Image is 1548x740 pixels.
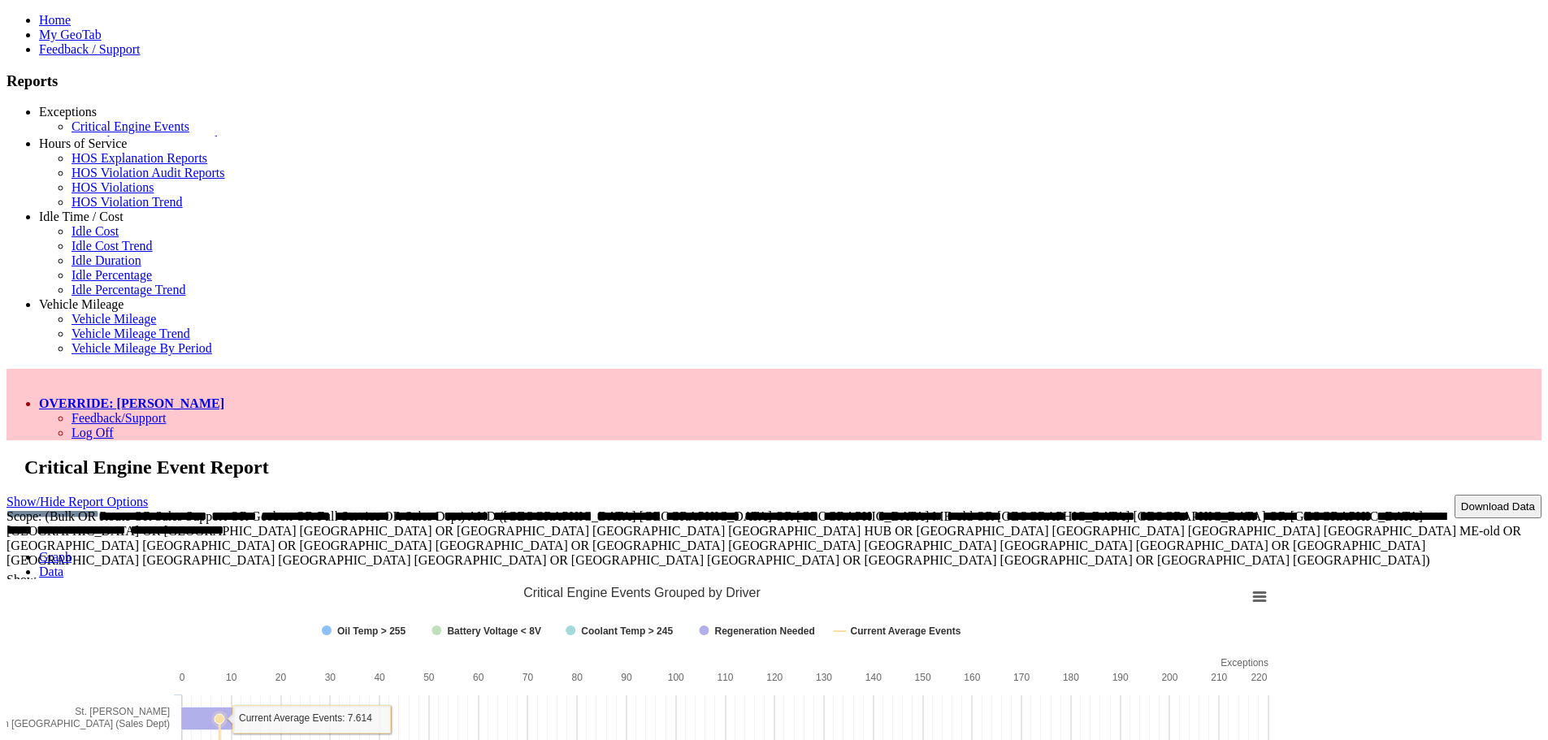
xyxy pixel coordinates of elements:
[964,672,980,683] text: 160
[668,672,684,683] text: 100
[72,180,154,194] a: HOS Violations
[72,327,190,340] a: Vehicle Mileage Trend
[39,297,124,311] a: Vehicle Mileage
[72,166,225,180] a: HOS Violation Audit Reports
[523,586,761,599] tspan: Critical Engine Events Grouped by Driver
[447,625,541,637] tspan: Battery Voltage < 8V
[717,672,733,683] text: 110
[226,672,237,683] text: 10
[1251,672,1267,683] text: 220
[72,341,212,355] a: Vehicle Mileage By Period
[72,195,183,209] a: HOS Violation Trend
[7,72,1541,90] h3: Reports
[72,411,166,425] a: Feedback/Support
[72,119,189,133] a: Critical Engine Events
[915,672,931,683] text: 150
[374,672,385,683] text: 40
[1221,657,1268,669] tspan: Exceptions
[39,105,97,119] a: Exceptions
[581,625,673,637] tspan: Coolant Temp > 245
[72,253,141,267] a: Idle Duration
[1112,672,1129,683] text: 190
[851,625,961,637] tspan: Current Average Events
[39,13,71,27] a: Home
[423,672,435,683] text: 50
[714,625,814,637] tspan: Regeneration Needed
[766,672,783,683] text: 120
[39,565,63,578] a: Data
[865,672,882,683] text: 140
[72,426,114,439] a: Log Off
[39,210,124,223] a: Idle Time / Cost
[1013,672,1030,683] text: 170
[72,239,153,253] a: Idle Cost Trend
[72,134,218,148] a: Critical Engine Event Trend
[1161,672,1177,683] text: 200
[572,672,583,683] text: 80
[39,550,72,564] a: Graph
[7,509,1521,567] span: Scope: (Bulk OR Route OR Sales Support OR Geobox OR Full Service OR Sales Dept) AND ([GEOGRAPHIC_...
[275,672,287,683] text: 20
[72,224,119,238] a: Idle Cost
[72,283,185,296] a: Idle Percentage Trend
[39,42,140,56] a: Feedback / Support
[1063,672,1079,683] text: 180
[325,672,336,683] text: 30
[72,268,152,282] a: Idle Percentage
[72,312,156,326] a: Vehicle Mileage
[24,457,1541,478] h2: Critical Engine Event Report
[621,672,632,683] text: 90
[72,151,207,165] a: HOS Explanation Reports
[816,672,832,683] text: 130
[337,625,405,637] tspan: Oil Temp > 255
[39,28,102,41] a: My GeoTab
[1211,672,1227,683] text: 210
[75,706,170,717] tspan: St. [PERSON_NAME]
[473,672,484,683] text: 60
[1455,495,1541,518] button: Download Data
[523,672,534,683] text: 70
[7,573,36,586] label: Show
[180,672,185,683] text: 0
[39,396,224,410] a: OVERRIDE: [PERSON_NAME]
[7,491,148,513] a: Show/Hide Report Options
[39,136,127,150] a: Hours of Service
